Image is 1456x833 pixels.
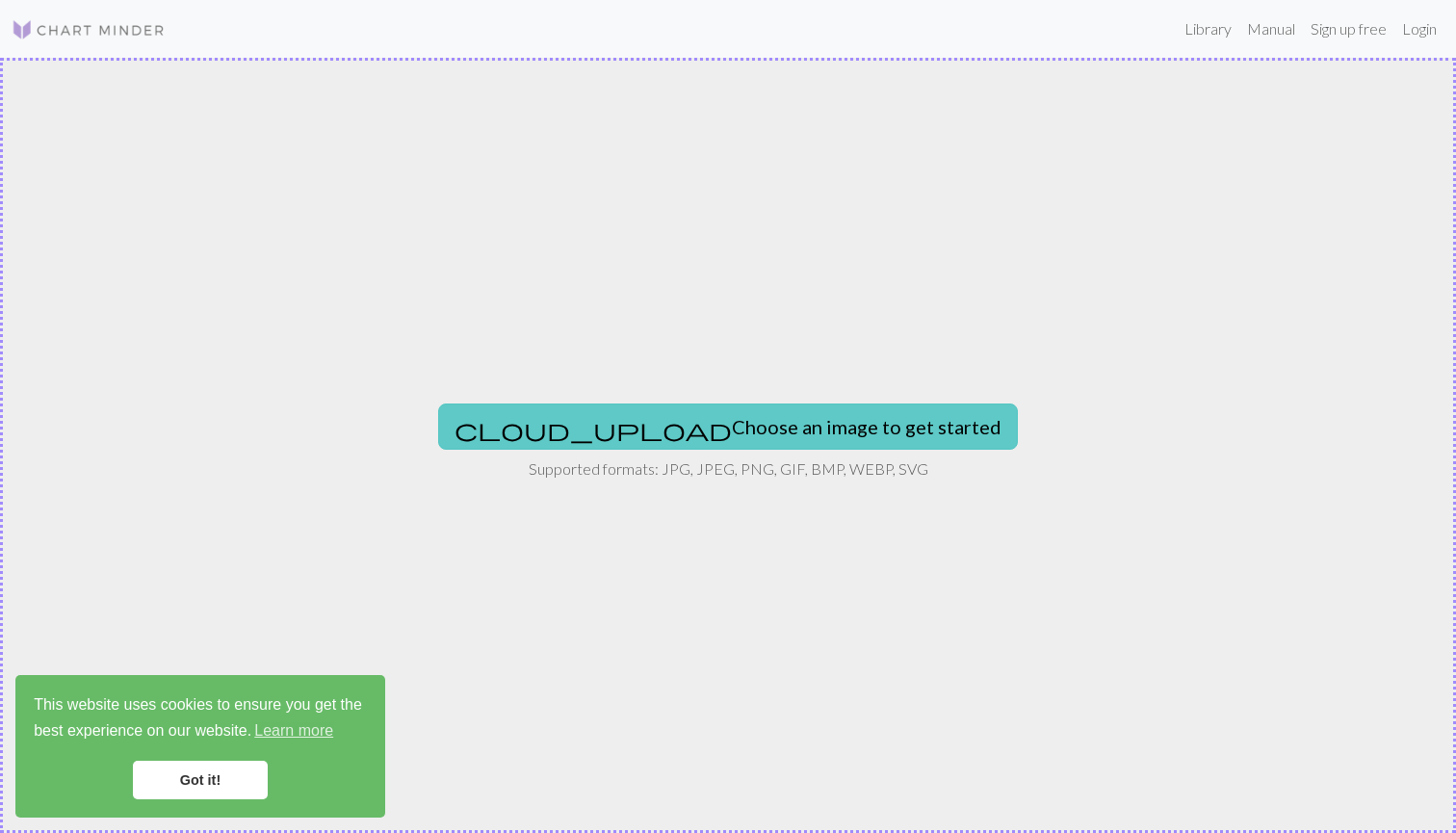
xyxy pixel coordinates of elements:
[455,416,732,443] span: cloud_upload
[133,761,268,799] a: dismiss cookie message
[34,693,367,745] span: This website uses cookies to ensure you get the best experience on our website.
[12,18,166,41] img: Logo
[251,716,336,745] a: learn more about cookies
[1239,10,1303,48] a: Manual
[15,675,385,818] div: cookieconsent
[438,403,1018,450] button: Choose an image to get started
[529,457,928,481] p: Supported formats: JPG, JPEG, PNG, GIF, BMP, WEBP, SVG
[1303,10,1394,48] a: Sign up free
[1394,10,1444,48] a: Login
[1177,10,1239,48] a: Library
